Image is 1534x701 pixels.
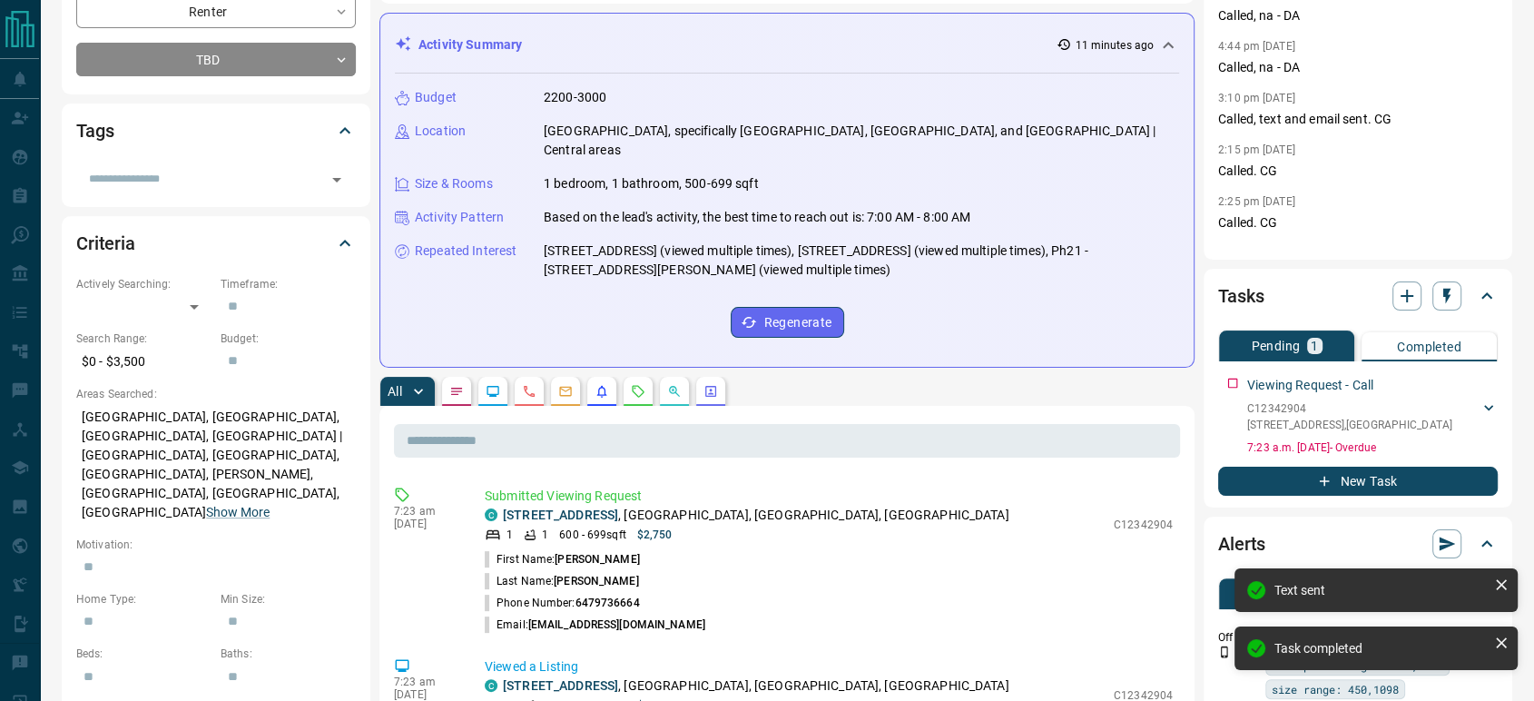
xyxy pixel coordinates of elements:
button: Regenerate [731,307,844,338]
p: Min Size: [221,591,356,607]
div: condos.ca [485,679,497,692]
p: 1 bedroom, 1 bathroom, 500-699 sqft [544,174,759,193]
svg: Requests [631,384,645,399]
p: [DATE] [394,518,457,530]
div: condos.ca [485,508,497,521]
svg: Opportunities [667,384,682,399]
p: [STREET_ADDRESS] (viewed multiple times), [STREET_ADDRESS] (viewed multiple times), Ph21 - [STREE... [544,242,1179,280]
p: 2:25 pm [DATE] [1218,195,1295,208]
p: Budget [415,88,457,107]
p: Size & Rooms [415,174,493,193]
p: [GEOGRAPHIC_DATA], specifically [GEOGRAPHIC_DATA], [GEOGRAPHIC_DATA], and [GEOGRAPHIC_DATA] | Cen... [544,122,1179,160]
p: Off [1218,629,1254,646]
p: Called. CG [1218,213,1498,232]
p: Viewing Request - Call [1247,376,1373,395]
p: 8:40 am [DATE] [1218,247,1295,260]
p: Budget: [221,331,356,347]
div: Alerts [1218,522,1498,566]
a: [STREET_ADDRESS] [503,678,618,693]
svg: Push Notification Only [1218,646,1231,658]
p: 11 minutes ago [1075,37,1154,54]
p: Based on the lead's activity, the best time to reach out is: 7:00 AM - 8:00 AM [544,208,970,227]
p: Activity Summary [418,35,522,54]
p: Actively Searching: [76,276,211,292]
p: Repeated Interest [415,242,516,261]
p: Timeframe: [221,276,356,292]
p: Email: [485,617,705,633]
p: Baths: [221,646,356,662]
svg: Emails [558,384,573,399]
p: C12342904 [1247,400,1452,417]
span: [EMAIL_ADDRESS][DOMAIN_NAME] [528,618,705,631]
p: Location [415,122,466,141]
p: 1 [506,527,513,543]
div: Tasks [1218,274,1498,318]
p: All [388,385,402,398]
p: Submitted Viewing Request [485,487,1173,506]
div: Text sent [1274,583,1487,597]
h2: Tags [76,116,113,145]
svg: Notes [449,384,464,399]
p: Completed [1397,341,1461,353]
p: Motivation: [76,537,356,553]
button: New Task [1218,467,1498,496]
button: Open [324,167,349,193]
p: Called, na - DA [1218,58,1498,77]
p: 7:23 am [394,676,457,688]
p: Search Range: [76,331,211,347]
p: Called. CG [1218,162,1498,181]
p: Viewed a Listing [485,657,1173,676]
div: Activity Summary11 minutes ago [395,28,1179,62]
p: 600 - 699 sqft [559,527,625,543]
svg: Lead Browsing Activity [486,384,500,399]
svg: Calls [522,384,536,399]
div: Criteria [76,222,356,265]
p: Pending [1251,340,1300,352]
h2: Criteria [76,229,135,258]
p: Called, text and email sent. CG [1218,110,1498,129]
p: 1 [542,527,548,543]
p: First Name: [485,551,640,568]
span: size range: 450,1098 [1272,680,1399,698]
p: 7:23 am [394,505,457,518]
p: 3:10 pm [DATE] [1218,92,1295,104]
div: TBD [76,43,356,76]
p: [DATE] [394,688,457,701]
p: Areas Searched: [76,386,356,402]
div: Task completed [1274,641,1487,656]
h2: Alerts [1218,529,1265,558]
p: $0 - $3,500 [76,347,211,377]
p: Last Name: [485,573,639,589]
p: [GEOGRAPHIC_DATA], [GEOGRAPHIC_DATA], [GEOGRAPHIC_DATA], [GEOGRAPHIC_DATA] | [GEOGRAPHIC_DATA], [... [76,402,356,528]
p: Beds: [76,646,211,662]
p: Called, na - DA [1218,6,1498,25]
p: , [GEOGRAPHIC_DATA], [GEOGRAPHIC_DATA], [GEOGRAPHIC_DATA] [503,506,1009,525]
p: Phone Number: [485,595,640,611]
p: 2200-3000 [544,88,606,107]
span: [PERSON_NAME] [555,553,639,566]
button: Show More [206,503,270,522]
p: C12342904 [1114,517,1173,533]
p: 1 [1311,340,1318,352]
svg: Listing Alerts [595,384,609,399]
p: Activity Pattern [415,208,504,227]
p: 4:44 pm [DATE] [1218,40,1295,53]
div: Tags [76,109,356,153]
p: 2:15 pm [DATE] [1218,143,1295,156]
span: [PERSON_NAME] [554,575,638,587]
p: , [GEOGRAPHIC_DATA], [GEOGRAPHIC_DATA], [GEOGRAPHIC_DATA] [503,676,1009,696]
p: 7:23 a.m. [DATE] - Overdue [1247,439,1498,456]
p: $2,750 [637,527,673,543]
svg: Agent Actions [703,384,718,399]
h2: Tasks [1218,281,1264,311]
div: C12342904[STREET_ADDRESS],[GEOGRAPHIC_DATA] [1247,397,1498,437]
p: [STREET_ADDRESS] , [GEOGRAPHIC_DATA] [1247,417,1452,433]
span: 6479736664 [575,597,639,609]
a: [STREET_ADDRESS] [503,508,618,522]
p: Home Type: [76,591,211,607]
